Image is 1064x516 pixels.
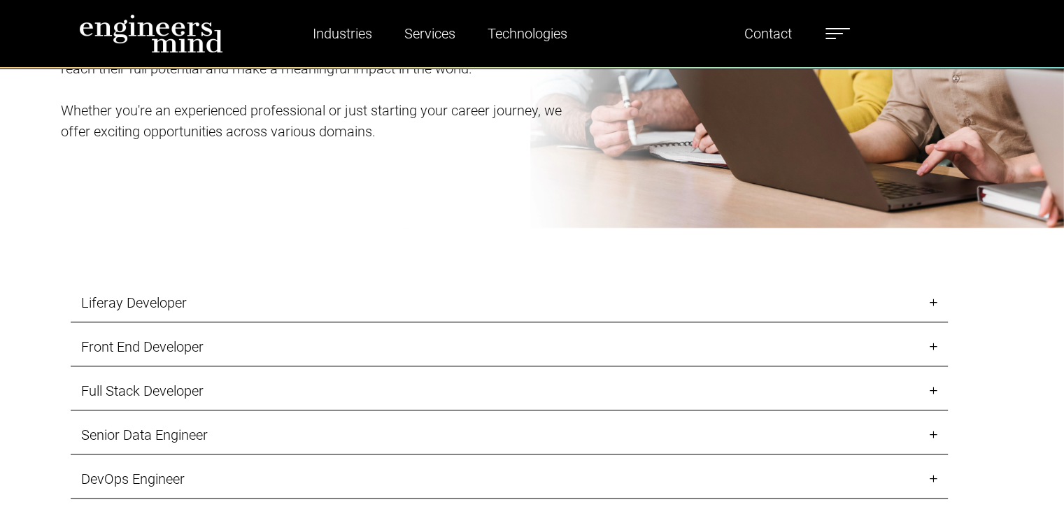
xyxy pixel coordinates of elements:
a: Industries [307,17,378,50]
a: DevOps Engineer [71,460,948,499]
a: Senior Data Engineer [71,416,948,454]
img: logo [79,14,223,53]
p: Whether you're an experienced professional or just starting your career journey, we offer excitin... [61,100,576,142]
a: Services [399,17,461,50]
a: Technologies [482,17,573,50]
a: Front End Developer [71,328,948,366]
a: Full Stack Developer [71,372,948,410]
a: Liferay Developer [71,284,948,322]
a: Contact [739,17,797,50]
